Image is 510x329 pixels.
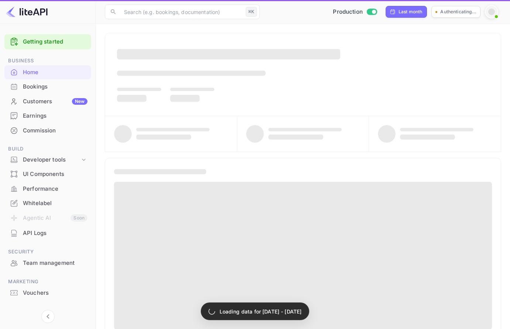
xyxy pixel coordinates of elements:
a: Home [4,65,91,79]
a: UI Components [4,167,91,181]
div: Home [4,65,91,80]
div: Team management [23,259,87,267]
a: Performance [4,182,91,195]
span: Security [4,248,91,256]
div: Whitelabel [23,199,87,208]
a: API Logs [4,226,91,240]
div: Bookings [23,83,87,91]
div: API Logs [23,229,87,238]
div: UI Components [4,167,91,181]
a: Bookings [4,80,91,93]
div: Last month [399,8,423,15]
input: Search (e.g. bookings, documentation) [120,4,243,19]
div: CustomersNew [4,94,91,109]
img: LiteAPI logo [6,6,48,18]
a: CustomersNew [4,94,91,108]
span: Production [333,8,363,16]
div: Bookings [4,80,91,94]
a: Vouchers [4,286,91,299]
div: Getting started [4,34,91,49]
a: Commission [4,124,91,137]
div: Vouchers [23,289,87,297]
div: ⌘K [246,7,257,17]
div: New [72,98,87,105]
a: Getting started [23,38,87,46]
div: Developer tools [23,156,80,164]
div: Vouchers [4,286,91,300]
div: Switch to Sandbox mode [330,8,380,16]
div: Developer tools [4,153,91,166]
div: Team management [4,256,91,270]
span: Marketing [4,278,91,286]
div: Click to change the date range period [386,6,427,18]
a: Whitelabel [4,196,91,210]
p: Authenticating... [440,8,476,15]
div: Home [23,68,87,77]
div: Earnings [23,112,87,120]
div: Commission [23,127,87,135]
div: Commission [4,124,91,138]
div: Customers [23,97,87,106]
div: Whitelabel [4,196,91,211]
span: Business [4,57,91,65]
p: Loading data for [DATE] - [DATE] [220,308,302,315]
a: Earnings [4,109,91,122]
a: Team management [4,256,91,270]
div: API Logs [4,226,91,240]
button: Collapse navigation [41,310,55,323]
div: Performance [23,185,87,193]
span: Build [4,145,91,153]
div: UI Components [23,170,87,179]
